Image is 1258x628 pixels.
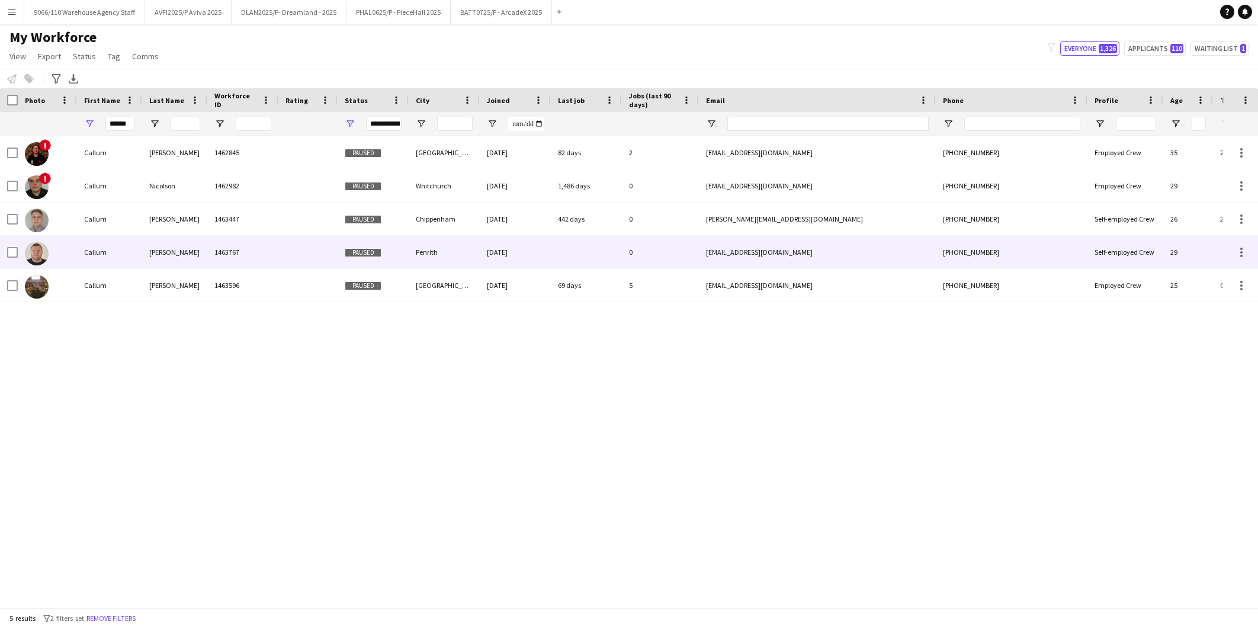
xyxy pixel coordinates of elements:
[480,236,551,268] div: [DATE]
[39,139,51,151] span: !
[25,242,49,265] img: Callum Poulson
[84,118,95,129] button: Open Filter Menu
[49,72,63,86] app-action-btn: Advanced filters
[84,96,120,105] span: First Name
[207,203,278,235] div: 1463447
[409,269,480,302] div: [GEOGRAPHIC_DATA]
[558,96,585,105] span: Last job
[84,612,138,625] button: Remove filters
[480,169,551,202] div: [DATE]
[409,169,480,202] div: Whitchurch
[1163,136,1213,169] div: 35
[1087,269,1163,302] div: Employed Crew
[77,203,142,235] div: Callum
[409,203,480,235] div: Chippenham
[1124,41,1186,56] button: Applicants110
[437,117,473,131] input: City Filter Input
[936,169,1087,202] div: [PHONE_NUMBER]
[622,236,699,268] div: 0
[73,51,96,62] span: Status
[706,96,725,105] span: Email
[77,169,142,202] div: Callum
[149,118,160,129] button: Open Filter Menu
[1116,117,1156,131] input: Profile Filter Input
[25,275,49,299] img: Callum Rhodes
[105,117,135,131] input: First Name Filter Input
[236,117,271,131] input: Workforce ID Filter Input
[25,142,49,166] img: Callum Mcbrayne
[214,91,257,109] span: Workforce ID
[1170,44,1183,53] span: 110
[409,236,480,268] div: Penrith
[9,28,97,46] span: My Workforce
[142,136,207,169] div: [PERSON_NAME]
[1163,169,1213,202] div: 29
[622,169,699,202] div: 0
[480,203,551,235] div: [DATE]
[142,169,207,202] div: Nicolson
[1087,136,1163,169] div: Employed Crew
[1240,44,1246,53] span: 1
[149,96,184,105] span: Last Name
[1163,203,1213,235] div: 26
[1163,269,1213,302] div: 25
[508,117,544,131] input: Joined Filter Input
[1170,118,1181,129] button: Open Filter Menu
[622,136,699,169] div: 2
[77,236,142,268] div: Callum
[1087,203,1163,235] div: Self-employed Crew
[108,51,120,62] span: Tag
[1087,236,1163,268] div: Self-employed Crew
[103,49,125,64] a: Tag
[145,1,232,24] button: AVFI2025/P Aviva 2025
[409,136,480,169] div: [GEOGRAPHIC_DATA]
[1095,96,1118,105] span: Profile
[345,149,381,158] span: Paused
[487,96,510,105] span: Joined
[699,236,936,268] div: [EMAIL_ADDRESS][DOMAIN_NAME]
[171,117,200,131] input: Last Name Filter Input
[207,169,278,202] div: 1462982
[5,49,31,64] a: View
[943,96,964,105] span: Phone
[936,136,1087,169] div: [PHONE_NUMBER]
[416,118,426,129] button: Open Filter Menu
[551,169,622,202] div: 1,486 days
[480,269,551,302] div: [DATE]
[207,269,278,302] div: 1463596
[68,49,101,64] a: Status
[451,1,552,24] button: BATT0725/P - ArcadeX 2025
[50,614,84,623] span: 2 filters set
[936,269,1087,302] div: [PHONE_NUMBER]
[66,72,81,86] app-action-btn: Export XLSX
[1095,118,1105,129] button: Open Filter Menu
[936,236,1087,268] div: [PHONE_NUMBER]
[699,203,936,235] div: [PERSON_NAME][EMAIL_ADDRESS][DOMAIN_NAME]
[622,269,699,302] div: 5
[207,136,278,169] div: 1462845
[1060,41,1119,56] button: Everyone1,326
[77,269,142,302] div: Callum
[622,203,699,235] div: 0
[232,1,346,24] button: DLAN2025/P- Dreamland - 2025
[629,91,678,109] span: Jobs (last 90 days)
[727,117,929,131] input: Email Filter Input
[345,248,381,257] span: Paused
[706,118,717,129] button: Open Filter Menu
[699,169,936,202] div: [EMAIL_ADDRESS][DOMAIN_NAME]
[142,203,207,235] div: [PERSON_NAME]
[699,136,936,169] div: [EMAIL_ADDRESS][DOMAIN_NAME]
[214,118,225,129] button: Open Filter Menu
[1190,41,1249,56] button: Waiting list1
[964,117,1080,131] input: Phone Filter Input
[551,203,622,235] div: 442 days
[142,236,207,268] div: [PERSON_NAME]
[33,49,66,64] a: Export
[25,175,49,199] img: Callum Nicolson
[551,136,622,169] div: 82 days
[699,269,936,302] div: [EMAIL_ADDRESS][DOMAIN_NAME]
[285,96,308,105] span: Rating
[416,96,429,105] span: City
[551,269,622,302] div: 69 days
[943,118,954,129] button: Open Filter Menu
